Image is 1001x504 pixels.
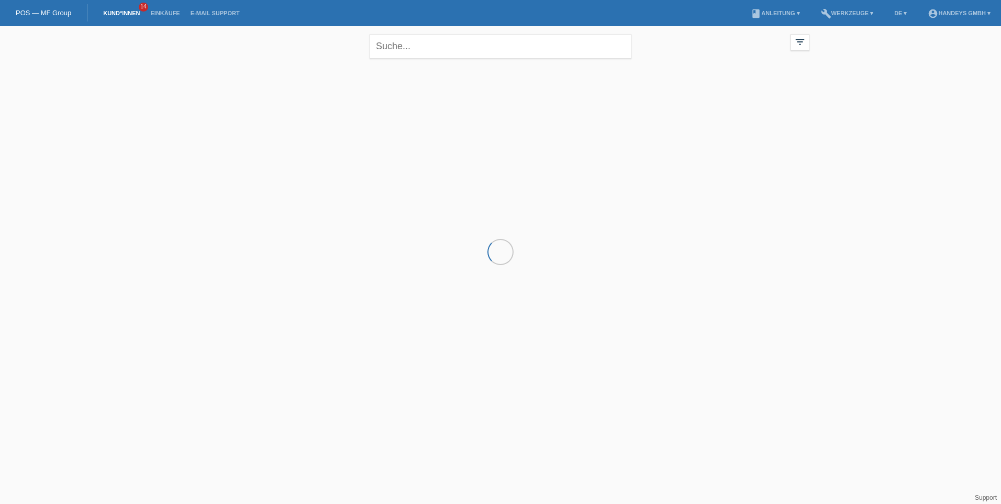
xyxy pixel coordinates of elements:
[145,10,185,16] a: Einkäufe
[821,8,831,19] i: build
[975,494,997,501] a: Support
[16,9,71,17] a: POS — MF Group
[746,10,805,16] a: bookAnleitung ▾
[889,10,912,16] a: DE ▾
[751,8,761,19] i: book
[922,10,996,16] a: account_circleHandeys GmbH ▾
[816,10,879,16] a: buildWerkzeuge ▾
[139,3,148,12] span: 14
[794,36,806,48] i: filter_list
[98,10,145,16] a: Kund*innen
[370,34,631,59] input: Suche...
[185,10,245,16] a: E-Mail Support
[928,8,938,19] i: account_circle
